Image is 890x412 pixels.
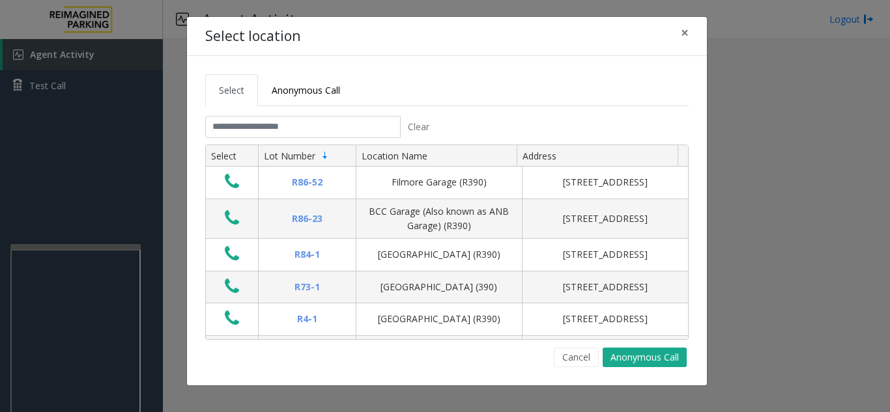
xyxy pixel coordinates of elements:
[603,348,687,367] button: Anonymous Call
[530,247,680,262] div: [STREET_ADDRESS]
[266,280,348,294] div: R73-1
[205,26,300,47] h4: Select location
[364,312,514,326] div: [GEOGRAPHIC_DATA] (R390)
[530,212,680,226] div: [STREET_ADDRESS]
[554,348,599,367] button: Cancel
[219,84,244,96] span: Select
[364,204,514,234] div: BCC Garage (Also known as ANB Garage) (R390)
[672,17,698,49] button: Close
[264,150,315,162] span: Lot Number
[266,247,348,262] div: R84-1
[320,150,330,161] span: Sortable
[530,175,680,189] div: [STREET_ADDRESS]
[266,312,348,326] div: R4-1
[364,175,514,189] div: Filmore Garage (R390)
[272,84,340,96] span: Anonymous Call
[266,212,348,226] div: R86-23
[401,116,437,138] button: Clear
[530,280,680,294] div: [STREET_ADDRESS]
[364,280,514,294] div: [GEOGRAPHIC_DATA] (390)
[523,150,556,162] span: Address
[362,150,427,162] span: Location Name
[206,145,258,167] th: Select
[205,74,689,106] ul: Tabs
[530,312,680,326] div: [STREET_ADDRESS]
[364,247,514,262] div: [GEOGRAPHIC_DATA] (R390)
[681,23,689,42] span: ×
[266,175,348,189] div: R86-52
[206,145,688,339] div: Data table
